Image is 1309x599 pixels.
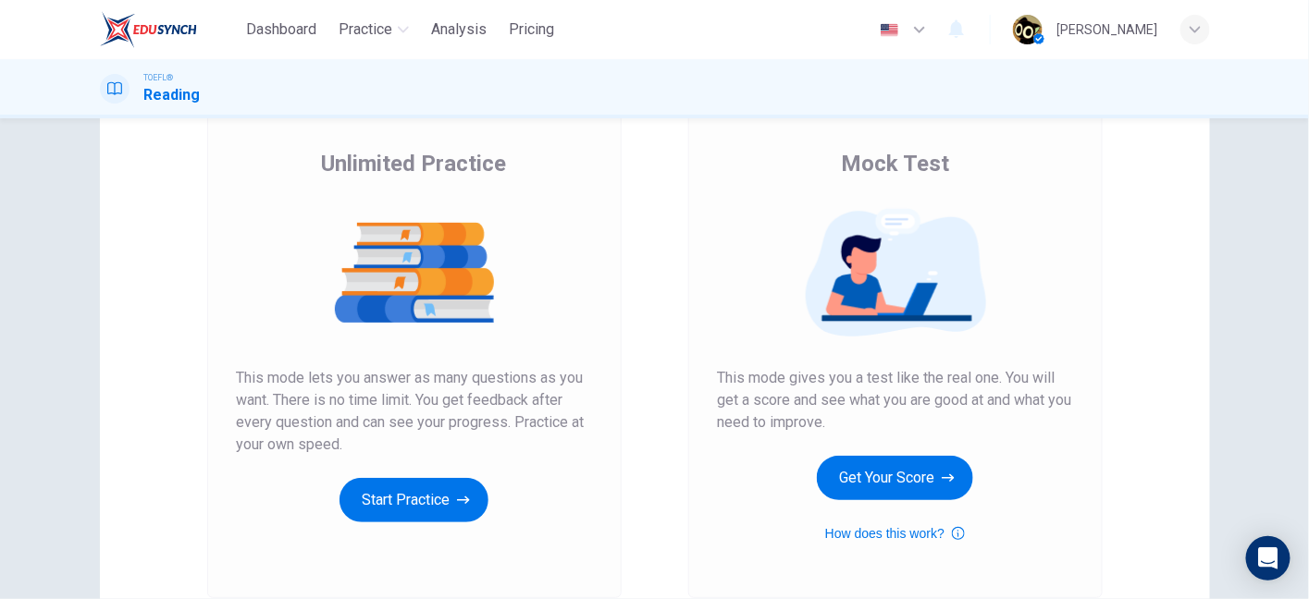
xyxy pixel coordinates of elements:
[424,13,494,46] button: Analysis
[1013,15,1043,44] img: Profile picture
[237,367,592,456] span: This mode lets you answer as many questions as you want. There is no time limit. You get feedback...
[509,18,554,41] span: Pricing
[718,367,1073,434] span: This mode gives you a test like the real one. You will get a score and see what you are good at a...
[100,11,240,48] a: EduSynch logo
[841,149,949,178] span: Mock Test
[825,522,965,544] button: How does this work?
[144,71,174,84] span: TOEFL®
[322,149,507,178] span: Unlimited Practice
[817,456,973,500] button: Get Your Score
[340,478,488,522] button: Start Practice
[1246,536,1290,581] div: Open Intercom Messenger
[1057,18,1158,41] div: [PERSON_NAME]
[100,11,197,48] img: EduSynch logo
[431,18,487,41] span: Analysis
[501,13,562,46] button: Pricing
[331,13,416,46] button: Practice
[246,18,316,41] span: Dashboard
[239,13,324,46] button: Dashboard
[339,18,392,41] span: Practice
[144,84,201,106] h1: Reading
[878,23,901,37] img: en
